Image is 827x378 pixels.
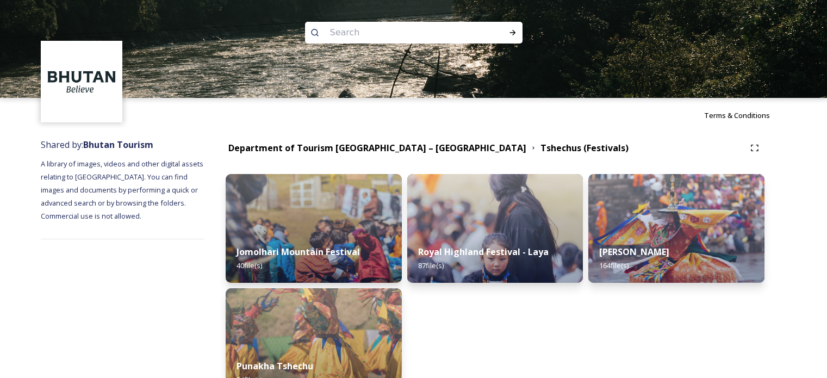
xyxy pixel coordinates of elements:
[599,261,629,270] span: 164 file(s)
[226,174,402,283] img: DSC00580.jpg
[237,360,313,372] strong: Punakha Tshechu
[237,246,360,258] strong: Jomolhari Mountain Festival
[41,159,205,221] span: A library of images, videos and other digital assets relating to [GEOGRAPHIC_DATA]. You can find ...
[325,21,474,45] input: Search
[418,246,549,258] strong: Royal Highland Festival - Laya
[704,110,770,120] span: Terms & Conditions
[588,174,764,283] img: Thimphu%2520Setchu%25202.jpeg
[418,261,444,270] span: 87 file(s)
[540,142,629,154] strong: Tshechus (Festivals)
[704,109,786,122] a: Terms & Conditions
[42,42,121,121] img: BT_Logo_BB_Lockup_CMYK_High%2520Res.jpg
[407,174,583,283] img: LLL05247.jpg
[237,261,262,270] span: 40 file(s)
[41,139,153,151] span: Shared by:
[228,142,526,154] strong: Department of Tourism [GEOGRAPHIC_DATA] – [GEOGRAPHIC_DATA]
[599,246,669,258] strong: [PERSON_NAME]
[83,139,153,151] strong: Bhutan Tourism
